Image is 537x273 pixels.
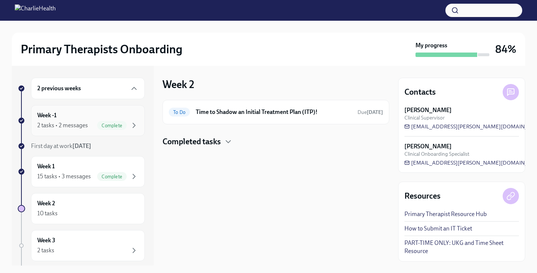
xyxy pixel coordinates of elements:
span: Complete [97,123,127,128]
h4: Completed tasks [163,136,221,147]
span: Clinical Supervisor [404,114,445,121]
a: How to Submit an IT Ticket [404,225,472,233]
h6: Week 1 [37,162,55,171]
span: First day at work [31,142,91,149]
h6: Week 2 [37,199,55,208]
span: Due [358,109,383,115]
h4: Resources [404,191,441,202]
img: CharlieHealth [15,4,56,16]
strong: My progress [415,41,447,50]
span: Clinical Onboarding Specialist [404,151,469,158]
span: August 23rd, 2025 09:00 [358,109,383,116]
h2: Primary Therapists Onboarding [21,42,182,57]
h6: Time to Shadow an Initial Treatment Plan (ITP)! [196,108,352,116]
a: To DoTime to Shadow an Initial Treatment Plan (ITP)!Due[DATE] [169,106,383,118]
div: 2 tasks • 2 messages [37,121,88,129]
div: 2 tasks [37,246,54,255]
div: 2 previous weeks [31,78,145,99]
h4: Contacts [404,87,436,98]
strong: [PERSON_NAME] [404,142,452,151]
div: 10 tasks [37,209,58,218]
h6: Week 3 [37,236,55,245]
span: To Do [169,109,190,115]
a: First day at work[DATE] [18,142,145,150]
strong: [DATE] [72,142,91,149]
h6: Week -1 [37,111,57,119]
a: Primary Therapist Resource Hub [404,210,487,218]
h3: Week 2 [163,78,194,91]
strong: [DATE] [367,109,383,115]
h6: 2 previous weeks [37,84,81,92]
div: Completed tasks [163,136,389,147]
a: Week 210 tasks [18,193,145,224]
strong: [PERSON_NAME] [404,106,452,114]
span: Complete [97,174,127,179]
h3: 84% [495,43,516,56]
a: Week 115 tasks • 3 messagesComplete [18,156,145,187]
a: Week -12 tasks • 2 messagesComplete [18,105,145,136]
a: Week 32 tasks [18,230,145,261]
div: 15 tasks • 3 messages [37,172,91,181]
a: PART-TIME ONLY: UKG and Time Sheet Resource [404,239,519,255]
